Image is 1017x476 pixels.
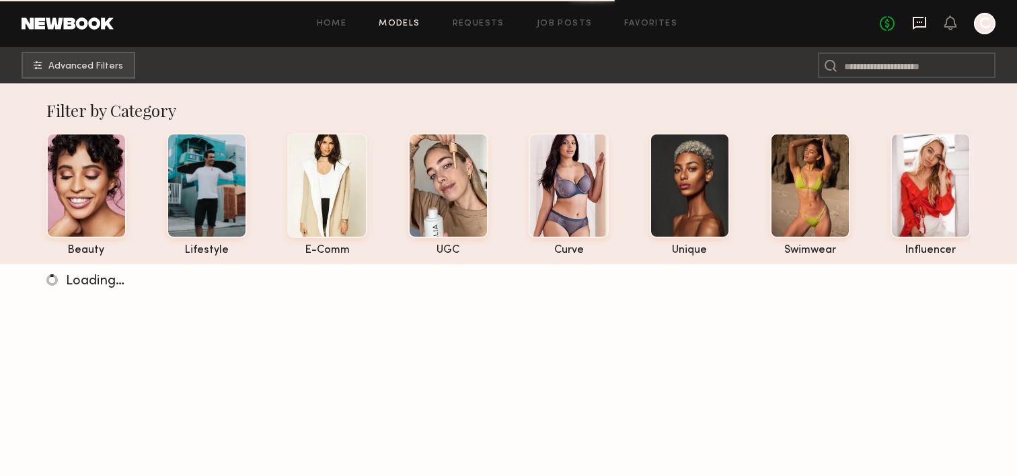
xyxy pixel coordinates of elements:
[891,245,971,256] div: influencer
[624,19,677,28] a: Favorites
[529,245,609,256] div: curve
[48,62,123,71] span: Advanced Filters
[167,245,247,256] div: lifestyle
[317,19,347,28] a: Home
[22,52,135,79] button: Advanced Filters
[650,245,730,256] div: unique
[287,245,367,256] div: e-comm
[770,245,850,256] div: swimwear
[66,275,124,288] span: Loading…
[537,19,593,28] a: Job Posts
[974,13,995,34] a: C
[379,19,420,28] a: Models
[46,100,971,121] div: Filter by Category
[408,245,488,256] div: UGC
[453,19,504,28] a: Requests
[46,245,126,256] div: beauty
